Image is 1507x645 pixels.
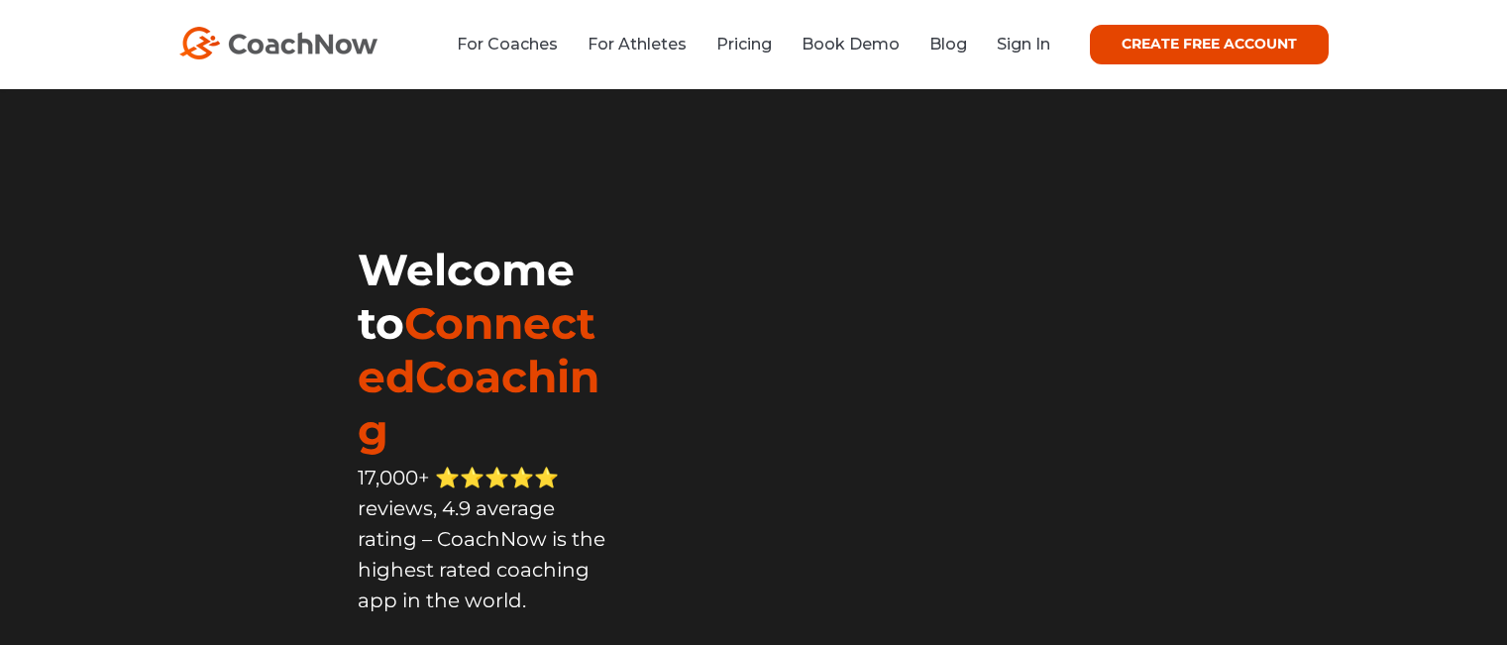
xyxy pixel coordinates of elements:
[716,35,772,54] a: Pricing
[929,35,967,54] a: Blog
[802,35,900,54] a: Book Demo
[1090,25,1329,64] a: CREATE FREE ACCOUNT
[457,35,558,54] a: For Coaches
[358,243,611,457] h1: Welcome to
[997,35,1050,54] a: Sign In
[179,27,377,59] img: CoachNow Logo
[358,466,605,612] span: 17,000+ ⭐️⭐️⭐️⭐️⭐️ reviews, 4.9 average rating – CoachNow is the highest rated coaching app in th...
[358,296,599,457] span: ConnectedCoaching
[588,35,687,54] a: For Athletes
